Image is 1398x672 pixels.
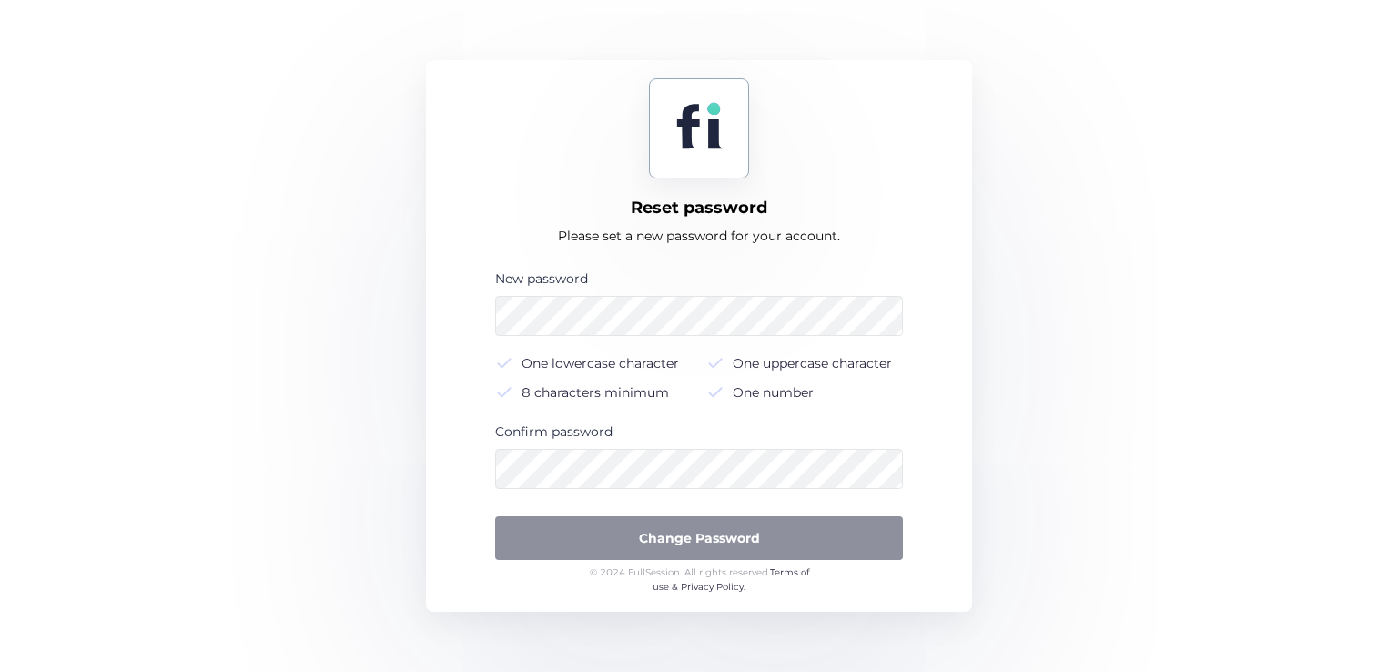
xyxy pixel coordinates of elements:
a: Terms of use & Privacy Policy. [653,566,809,593]
div: New password [495,269,903,289]
button: Change Password [495,516,903,560]
div: One uppercase character [733,352,892,374]
div: Reset password [631,197,767,219]
div: One number [733,382,814,403]
div: © 2024 FullSession. All rights reserved. [582,565,817,594]
div: Please set a new password for your account. [558,225,840,247]
div: Confirm password [495,422,903,442]
div: One lowercase character [522,352,679,374]
div: 8 characters minimum [522,382,669,403]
